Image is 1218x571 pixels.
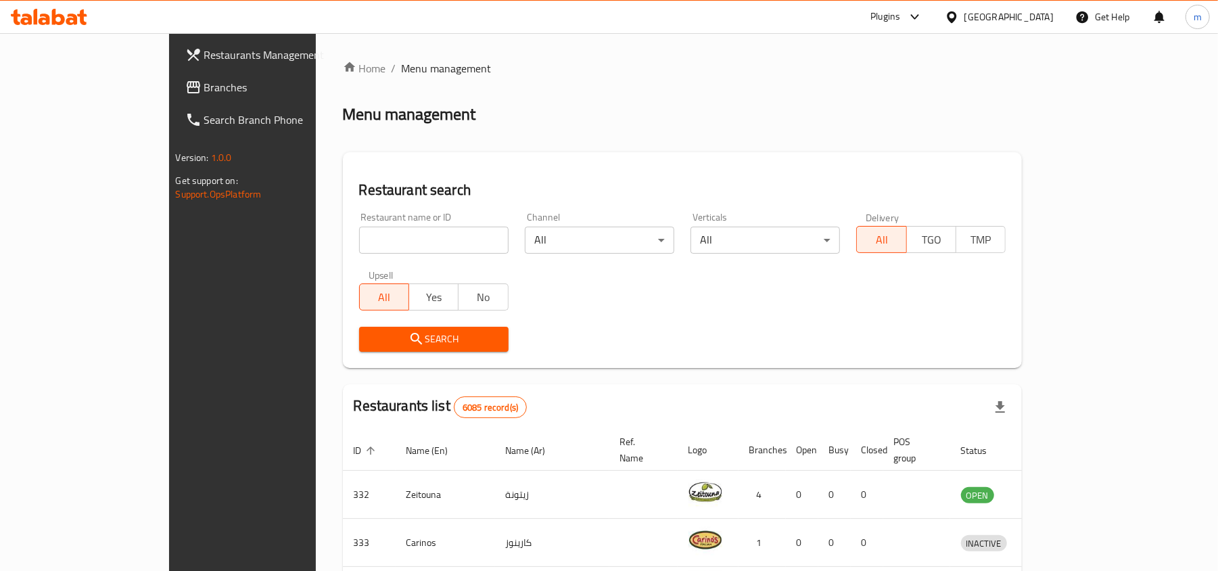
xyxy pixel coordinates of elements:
div: Total records count [454,396,527,418]
span: All [862,230,901,250]
td: زيتونة [495,471,609,519]
label: Upsell [369,270,394,279]
span: Status [961,442,1005,459]
td: 1 [739,519,786,567]
th: Logo [678,430,739,471]
td: Zeitouna [396,471,495,519]
td: 0 [851,519,883,567]
button: All [856,226,906,253]
div: OPEN [961,487,994,503]
span: Restaurants Management [204,47,362,63]
button: No [458,283,508,311]
a: Support.OpsPlatform [176,185,262,203]
span: ID [354,442,379,459]
th: Branches [739,430,786,471]
img: Zeitouna [688,475,722,509]
span: 1.0.0 [211,149,232,166]
span: Yes [415,288,453,307]
li: / [392,60,396,76]
td: 4 [739,471,786,519]
span: TMP [962,230,1000,250]
span: TGO [912,230,951,250]
span: m [1194,9,1202,24]
input: Search for restaurant name or ID.. [359,227,509,254]
label: Delivery [866,212,899,222]
td: 0 [786,471,818,519]
td: Carinos [396,519,495,567]
h2: Menu management [343,104,476,125]
span: Menu management [402,60,492,76]
span: OPEN [961,488,994,503]
div: All [525,227,674,254]
button: TGO [906,226,956,253]
a: Search Branch Phone [174,104,373,136]
span: Version: [176,149,209,166]
div: All [690,227,840,254]
button: Yes [408,283,459,311]
span: Search Branch Phone [204,112,362,128]
span: Ref. Name [620,434,661,466]
span: No [464,288,502,307]
td: 0 [818,519,851,567]
img: Carinos [688,523,722,557]
td: 0 [818,471,851,519]
span: All [365,288,404,307]
div: Export file [984,391,1016,424]
h2: Restaurant search [359,180,1006,200]
span: Branches [204,79,362,95]
span: Name (Ar) [506,442,563,459]
span: 6085 record(s) [454,401,526,414]
td: 0 [786,519,818,567]
th: Closed [851,430,883,471]
button: Search [359,327,509,352]
nav: breadcrumb [343,60,1023,76]
span: Name (En) [406,442,466,459]
span: INACTIVE [961,536,1007,551]
a: Branches [174,71,373,104]
div: Plugins [870,9,900,25]
button: All [359,283,409,311]
th: Open [786,430,818,471]
a: Restaurants Management [174,39,373,71]
td: كارينوز [495,519,609,567]
span: Get support on: [176,172,238,189]
span: POS group [894,434,934,466]
h2: Restaurants list [354,396,528,418]
div: [GEOGRAPHIC_DATA] [964,9,1054,24]
span: Search [370,331,498,348]
th: Busy [818,430,851,471]
button: TMP [956,226,1006,253]
td: 0 [851,471,883,519]
div: INACTIVE [961,535,1007,551]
